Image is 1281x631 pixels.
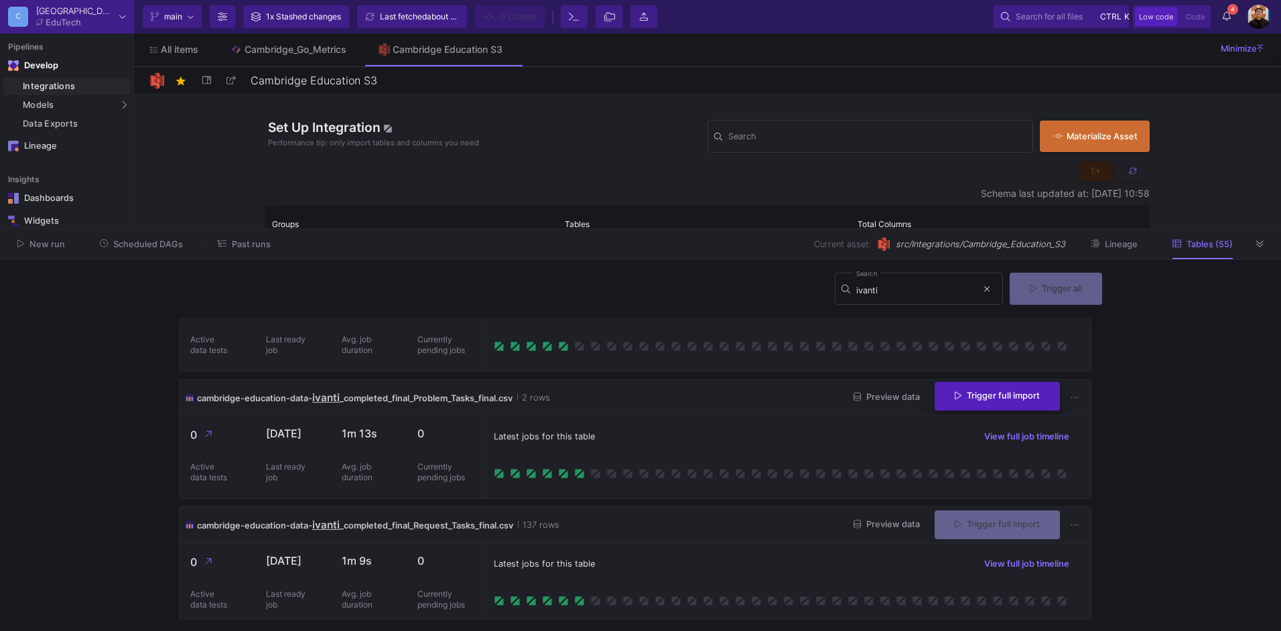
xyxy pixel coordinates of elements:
[150,72,164,89] img: Logo
[202,234,287,255] button: Past runs
[190,554,245,571] p: 0
[1105,239,1138,249] span: Lineage
[185,390,194,405] img: icon
[266,589,306,610] p: Last ready job
[1182,7,1209,26] button: Code
[190,334,230,356] p: Active data tests
[380,7,460,27] div: Last fetched
[565,219,590,229] span: Tables
[46,18,81,27] div: EduTech
[1016,7,1083,27] span: Search for all files
[1075,234,1154,255] button: Lineage
[935,382,1060,411] button: Trigger full import
[185,517,194,533] img: icon
[173,73,189,89] mat-icon: star
[161,44,198,55] span: All items
[3,135,130,157] a: Navigation iconLineage
[197,520,312,531] span: cambridge-education-data-
[1053,130,1130,143] div: Materialize Asset
[8,7,28,27] div: C
[955,391,1040,401] span: Trigger full import
[858,219,911,229] span: Total Columns
[3,78,130,95] a: Integrations
[113,239,183,249] span: Scheduled DAGs
[1135,7,1177,26] button: Low code
[3,115,130,133] a: Data Exports
[23,100,54,111] span: Models
[984,431,1069,441] span: View full job timeline
[312,518,340,531] span: ivanti
[417,462,472,483] p: Currently pending jobs
[379,43,390,56] img: Tab icon
[417,554,472,567] p: 0
[1247,5,1271,29] img: bg52tvgs8dxfpOhHYAd0g09LCcAxm85PnUXHwHyc.png
[190,589,230,610] p: Active data tests
[24,141,111,151] div: Lineage
[517,391,550,404] span: 2 rows
[340,393,513,403] span: _completed_final_Problem_Tasks_final.csv
[8,216,19,226] img: Navigation icon
[342,334,382,356] p: Avg. job duration
[266,7,341,27] div: 1x Stashed changes
[417,427,472,440] p: 0
[342,554,396,567] p: 1m 9s
[24,193,111,204] div: Dashboards
[23,119,127,129] div: Data Exports
[896,238,1065,251] span: src/Integrations/Cambridge_Education_S3
[1040,121,1150,152] button: Materialize Asset
[1186,12,1205,21] span: Code
[427,11,489,21] span: about 1 hour ago
[197,393,312,403] span: cambridge-education-data-
[843,514,931,535] button: Preview data
[245,44,346,55] div: Cambridge_Go_Metrics
[8,60,19,71] img: Navigation icon
[342,427,396,440] p: 1m 13s
[973,427,1080,447] button: View full job timeline
[243,5,349,28] button: 1x Stashed changes
[8,141,19,151] img: Navigation icon
[230,44,242,56] img: Tab icon
[266,334,306,356] p: Last ready job
[266,427,320,440] p: [DATE]
[8,193,19,204] img: Navigation icon
[3,55,130,76] mat-expansion-panel-header: Navigation iconDevelop
[36,7,114,15] div: [GEOGRAPHIC_DATA]
[190,427,245,443] p: 0
[312,391,340,404] span: ivanti
[876,237,890,251] img: Amazon S3
[494,430,595,443] span: Latest jobs for this table
[1227,4,1238,15] span: 4
[393,44,502,55] div: Cambridge Education S3
[164,7,182,27] span: main
[272,219,299,229] span: Groups
[843,387,931,408] button: Preview data
[190,462,230,483] p: Active data tests
[417,589,472,610] p: Currently pending jobs
[728,133,1026,144] input: Search for Tables, Columns, etc.
[814,238,871,251] span: Current asset:
[1096,9,1122,25] button: ctrlk
[29,239,65,249] span: New run
[357,5,467,28] button: Last fetchedabout 1 hour ago
[1,234,81,255] button: New run
[340,520,513,531] span: _completed_final_Request_Tasks_final.csv
[265,118,707,155] div: Set Up Integration
[143,5,202,28] button: main
[854,392,920,402] span: Preview data
[84,234,200,255] button: Scheduled DAGs
[984,559,1069,569] span: View full job timeline
[1100,9,1122,25] span: ctrl
[1215,5,1239,28] button: 4
[232,239,271,249] span: Past runs
[342,462,382,483] p: Avg. job duration
[23,81,127,92] div: Integrations
[266,462,306,483] p: Last ready job
[268,137,479,149] span: Performance tip: only import tables and columns you need
[24,216,111,226] div: Widgets
[1139,12,1173,21] span: Low code
[1124,9,1130,25] span: k
[266,554,320,567] p: [DATE]
[3,188,130,209] a: Navigation iconDashboards
[24,60,44,71] div: Develop
[1187,239,1233,249] span: Tables (55)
